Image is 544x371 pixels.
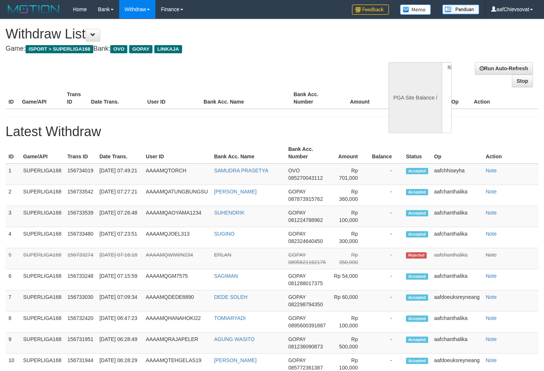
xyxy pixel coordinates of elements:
td: aafchanthalika [431,248,483,269]
span: Accepted [406,168,428,174]
td: Rp 100,000 [329,206,369,227]
td: 6 [6,269,20,290]
span: Accepted [406,337,428,343]
td: SUPERLIGA168 [20,248,64,269]
h1: Latest Withdraw [6,124,538,139]
th: Game/API [19,88,64,109]
td: SUPERLIGA168 [20,227,64,248]
th: Op [449,88,471,109]
td: 9 [6,333,20,354]
span: 0895600391887 [288,323,326,328]
th: Action [471,88,538,109]
span: Accepted [406,294,428,301]
span: 082298794350 [288,301,323,307]
a: Note [486,231,497,237]
td: 156733539 [64,206,96,227]
td: - [369,248,403,269]
th: User ID [143,142,211,163]
span: GOPAY [288,315,306,321]
span: 082324640450 [288,238,323,244]
span: Accepted [406,273,428,280]
td: - [369,185,403,206]
span: GOPAY [288,189,306,195]
td: AAAAMQTORCH [143,163,211,185]
span: GOPAY [129,45,152,53]
td: 3 [6,206,20,227]
td: 4 [6,227,20,248]
td: - [369,163,403,185]
a: SAGIMAN [214,273,238,279]
span: OVO [288,168,300,173]
td: aafchanthalika [431,311,483,333]
th: Bank Acc. Number [291,88,336,109]
td: - [369,333,403,354]
a: Note [486,210,497,216]
h4: Game: Bank: [6,45,355,53]
img: Button%20Memo.svg [400,4,431,15]
span: 0895621162176 [288,259,326,265]
th: Date Trans. [97,142,143,163]
a: Note [486,273,497,279]
td: SUPERLIGA168 [20,185,64,206]
td: 156733480 [64,227,96,248]
td: [DATE] 07:26:48 [97,206,143,227]
td: 156733274 [64,248,96,269]
span: Rejected [406,252,427,259]
td: aafchanthalika [431,227,483,248]
span: OVO [110,45,127,53]
td: [DATE] 07:49:21 [97,163,143,185]
span: Accepted [406,358,428,364]
th: Bank Acc. Name [211,142,285,163]
span: GOPAY [288,273,306,279]
td: 156733248 [64,269,96,290]
td: AAAAMQATUNGBUNGSU [143,185,211,206]
td: - [369,269,403,290]
td: - [369,290,403,311]
td: [DATE] 07:16:18 [97,248,143,269]
td: Rp 350,000 [329,248,369,269]
th: Op [431,142,483,163]
td: SUPERLIGA168 [20,163,64,185]
td: aafchanthalika [431,269,483,290]
span: GOPAY [288,357,306,363]
span: 085270043112 [288,175,323,181]
span: Accepted [406,189,428,195]
td: [DATE] 07:23:51 [97,227,143,248]
span: 081288017375 [288,280,323,286]
td: Rp 60,000 [329,290,369,311]
span: 087873915762 [288,196,323,202]
span: GOPAY [288,231,306,237]
span: GOPAY [288,252,306,258]
a: AGUNG WASITO [214,336,255,342]
th: Balance [381,88,422,109]
td: SUPERLIGA168 [20,311,64,333]
td: Rp 701,000 [329,163,369,185]
a: [PERSON_NAME] [214,357,256,363]
a: SAMUDRA PRASETYA [214,168,268,173]
span: Accepted [406,210,428,216]
td: AAAAMQDEDE8890 [143,290,211,311]
img: panduan.png [442,4,479,14]
th: Bank Acc. Number [285,142,329,163]
td: [DATE] 07:09:34 [97,290,143,311]
a: [PERSON_NAME] [214,189,256,195]
span: LINKAJA [154,45,182,53]
th: Amount [336,88,381,109]
a: SUGINO [214,231,234,237]
td: aafchanthalika [431,185,483,206]
a: Run Auto-Refresh [475,62,533,75]
td: [DATE] 07:27:21 [97,185,143,206]
a: Note [486,294,497,300]
td: Rp 54,000 [329,269,369,290]
span: 081236090873 [288,344,323,350]
td: AAAAMQHANAHOKI22 [143,311,211,333]
td: [DATE] 07:15:59 [97,269,143,290]
td: 156733030 [64,290,96,311]
td: AAAAMQAOYAMA1234 [143,206,211,227]
th: Bank Acc. Name [201,88,291,109]
td: 7 [6,290,20,311]
span: 085772361387 [288,365,323,371]
a: Note [486,168,497,173]
td: AAAAMQGM7575 [143,269,211,290]
td: [DATE] 06:28:49 [97,333,143,354]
